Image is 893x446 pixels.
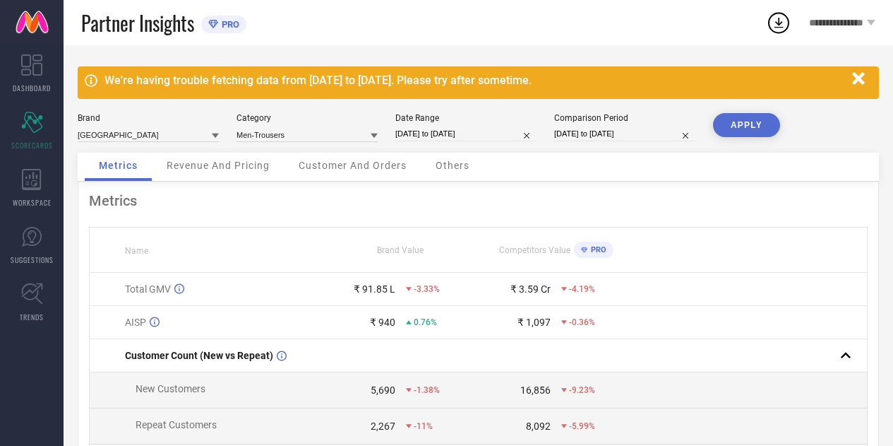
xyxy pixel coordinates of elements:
[370,317,395,328] div: ₹ 940
[569,284,595,294] span: -4.19%
[20,312,44,322] span: TRENDS
[125,246,148,256] span: Name
[554,113,695,123] div: Comparison Period
[218,19,239,30] span: PRO
[766,10,791,35] div: Open download list
[377,245,424,255] span: Brand Value
[569,421,595,431] span: -5.99%
[104,74,845,87] div: We're having trouble fetching data from [DATE] to [DATE]. Please try after sometime.
[81,8,194,37] span: Partner Insights
[236,113,378,123] div: Category
[125,283,171,295] span: Total GMV
[436,160,469,171] span: Others
[13,83,51,93] span: DASHBOARD
[554,127,695,141] input: Select comparison period
[11,140,53,151] span: SCORECARDS
[414,317,437,327] span: 0.76%
[13,197,52,208] span: WORKSPACE
[414,284,440,294] span: -3.33%
[414,385,440,395] span: -1.38%
[299,160,407,171] span: Customer And Orders
[569,317,595,327] span: -0.36%
[125,350,273,361] span: Customer Count (New vs Repeat)
[526,421,551,432] div: 8,092
[395,113,537,123] div: Date Range
[499,245,570,255] span: Competitors Value
[587,245,606,254] span: PRO
[99,160,138,171] span: Metrics
[371,385,395,396] div: 5,690
[11,254,54,265] span: SUGGESTIONS
[167,160,270,171] span: Revenue And Pricing
[354,283,395,295] div: ₹ 91.85 L
[713,113,780,137] button: APPLY
[136,419,217,430] span: Repeat Customers
[89,192,868,209] div: Metrics
[510,283,551,295] div: ₹ 3.59 Cr
[395,127,537,141] input: Select date range
[517,317,551,328] div: ₹ 1,097
[520,385,551,396] div: 16,856
[78,113,219,123] div: Brand
[569,385,595,395] span: -9.23%
[371,421,395,432] div: 2,267
[414,421,433,431] span: -11%
[125,317,146,328] span: AISP
[136,383,205,394] span: New Customers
